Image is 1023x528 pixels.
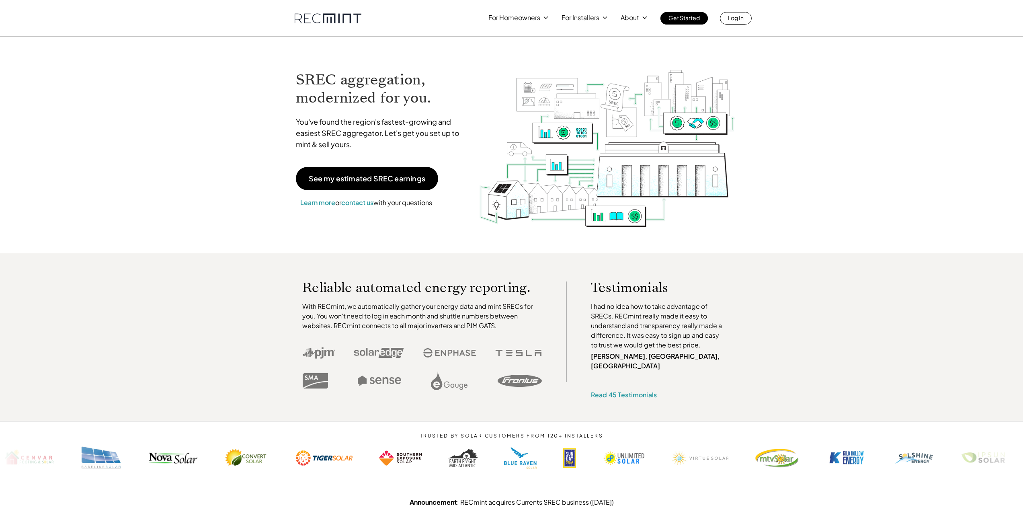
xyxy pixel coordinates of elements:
a: contact us [341,198,373,207]
strong: Announcement [410,498,457,506]
p: or with your questions [296,197,437,208]
p: TRUSTED BY SOLAR CUSTOMERS FROM 120+ INSTALLERS [396,433,627,439]
p: You've found the region's fastest-growing and easiest SREC aggregator. Let's get you set up to mi... [296,116,467,150]
a: Read 45 Testimonials [591,390,657,399]
p: Log In [728,12,744,23]
a: Log In [720,12,752,25]
p: About [621,12,639,23]
img: RECmint value cycle [479,49,735,229]
a: Announcement: RECmint acquires Currents SREC business ([DATE]) [410,498,614,506]
a: Learn more [300,198,335,207]
h1: SREC aggregation, modernized for you. [296,71,467,107]
p: Reliable automated energy reporting. [302,281,542,294]
p: See my estimated SREC earnings [309,175,425,182]
p: Testimonials [591,281,711,294]
p: I had no idea how to take advantage of SRECs. RECmint really made it easy to understand and trans... [591,302,726,350]
a: See my estimated SREC earnings [296,167,438,190]
p: Get Started [668,12,700,23]
p: For Installers [562,12,599,23]
p: With RECmint, we automatically gather your energy data and mint SRECs for you. You won't need to ... [302,302,542,331]
p: [PERSON_NAME], [GEOGRAPHIC_DATA], [GEOGRAPHIC_DATA] [591,351,726,371]
a: Get Started [660,12,708,25]
p: For Homeowners [488,12,540,23]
